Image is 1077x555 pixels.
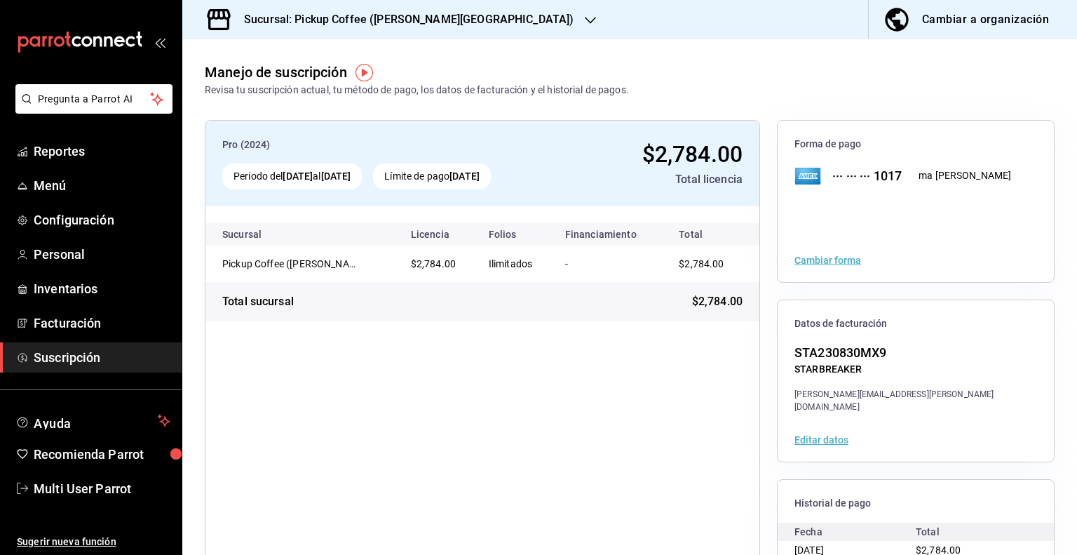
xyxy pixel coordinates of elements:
[919,168,1011,183] div: ma [PERSON_NAME]
[222,257,363,271] div: Pickup Coffee (Quintana Roo)
[34,314,170,333] span: Facturación
[222,293,294,310] div: Total sucursal
[794,497,1037,510] span: Historial de pago
[34,279,170,298] span: Inventarios
[554,223,663,246] th: Financiamiento
[411,258,456,269] span: $2,784.00
[34,413,152,429] span: Ayuda
[572,171,743,188] div: Total licencia
[679,258,724,269] span: $2,784.00
[321,170,351,182] strong: [DATE]
[34,245,170,264] span: Personal
[554,246,663,282] td: -
[34,210,170,229] span: Configuración
[794,523,916,541] div: Fecha
[222,138,561,152] div: Pro (2024)
[34,176,170,195] span: Menú
[38,92,151,107] span: Pregunta a Parrot AI
[355,64,373,81] img: Tooltip marker
[449,170,480,182] strong: [DATE]
[222,163,362,189] div: Periodo del al
[15,84,172,114] button: Pregunta a Parrot AI
[794,317,1037,330] span: Datos de facturación
[794,343,1037,362] div: STA230830MX9
[34,479,170,498] span: Multi User Parrot
[477,223,554,246] th: Folios
[477,246,554,282] td: Ilimitados
[205,83,629,98] div: Revisa tu suscripción actual, tu método de pago, los datos de facturación y el historial de pagos.
[283,170,313,182] strong: [DATE]
[794,138,1037,151] span: Forma de pago
[222,257,363,271] div: Pickup Coffee ([PERSON_NAME][GEOGRAPHIC_DATA])
[794,388,1037,413] div: [PERSON_NAME][EMAIL_ADDRESS][PERSON_NAME][DOMAIN_NAME]
[662,223,759,246] th: Total
[373,163,491,189] div: Límite de pago
[154,36,165,48] button: open_drawer_menu
[642,141,743,168] span: $2,784.00
[222,229,299,240] div: Sucursal
[692,293,743,310] span: $2,784.00
[794,435,848,445] button: Editar datos
[233,11,574,28] h3: Sucursal: Pickup Coffee ([PERSON_NAME][GEOGRAPHIC_DATA])
[794,362,1037,377] div: STARBREAKER
[794,255,861,265] button: Cambiar forma
[916,523,1037,541] div: Total
[400,223,477,246] th: Licencia
[34,445,170,464] span: Recomienda Parrot
[34,348,170,367] span: Suscripción
[205,62,347,83] div: Manejo de suscripción
[17,535,170,549] span: Sugerir nueva función
[922,10,1049,29] div: Cambiar a organización
[821,166,902,185] div: ··· ··· ··· 1017
[34,142,170,161] span: Reportes
[10,102,172,116] a: Pregunta a Parrot AI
